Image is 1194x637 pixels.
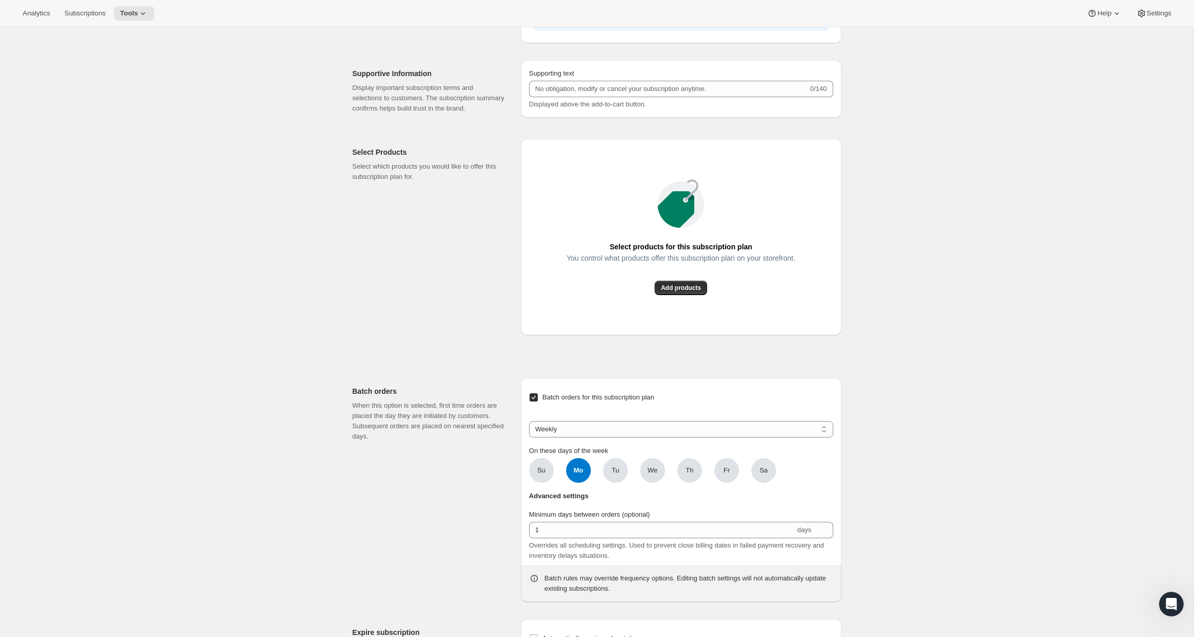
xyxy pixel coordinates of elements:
span: Analytics [23,9,50,17]
span: Sa [760,465,768,476]
span: Th [686,465,693,476]
span: Add products [661,284,701,292]
button: Help [1081,6,1128,21]
button: Subscriptions [58,6,112,21]
button: Analytics [16,6,56,21]
span: Tu [611,465,619,476]
span: Su [537,465,546,476]
h2: Select Products [353,147,504,157]
span: Settings [1147,9,1171,17]
span: Help [1097,9,1111,17]
span: Fr [724,465,730,476]
span: days [797,526,811,534]
span: Subscriptions [64,9,106,17]
span: We [647,465,657,476]
button: Add products [655,281,707,295]
span: Mo [566,458,591,483]
span: You control what products offer this subscription plan on your storefront. [567,251,795,265]
span: Advanced settings [529,491,589,501]
h2: Batch orders [353,386,504,396]
span: Minimum days between orders (optional) [529,511,650,518]
span: Supporting text [529,69,574,77]
button: Settings [1130,6,1178,21]
input: No obligation, modify or cancel your subscription anytime. [529,81,808,97]
p: When this option is selected, first time orders are placed the day they are initiated by customer... [353,401,504,442]
span: Tools [120,9,138,17]
span: Displayed above the add-to-cart button. [529,100,646,108]
p: Display important subscription terms and selections to customers. The subscription summary confir... [353,83,504,114]
span: On these days of the week [529,447,608,454]
h2: Supportive Information [353,68,504,79]
div: Batch rules may override frequency options. Editing batch settings will not automatically update ... [545,573,833,594]
span: Select products for this subscription plan [610,240,752,254]
iframe: Intercom live chat [1159,592,1184,616]
button: Tools [114,6,154,21]
span: Batch orders for this subscription plan [542,393,655,401]
p: Select which products you would like to offer this subscription plan for. [353,161,504,182]
span: Overrides all scheduling settings. Used to prevent close billing dates in failed payment recovery... [529,541,824,559]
